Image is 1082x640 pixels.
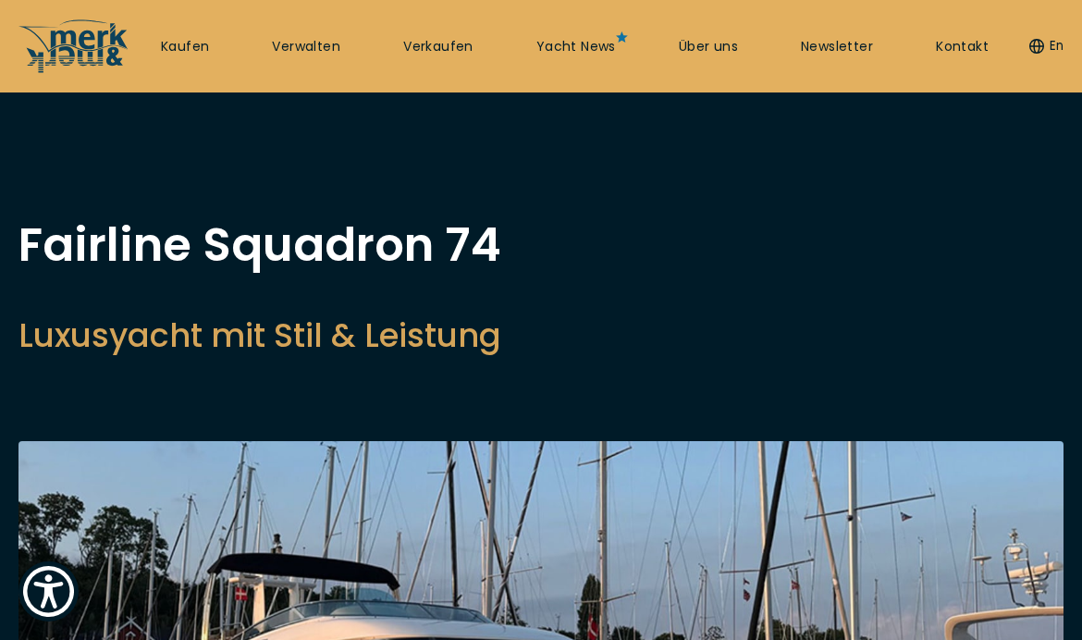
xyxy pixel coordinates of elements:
a: Verwalten [272,38,340,56]
a: Verkaufen [403,38,473,56]
a: Über uns [679,38,738,56]
h2: Luxusyacht mit Stil & Leistung [18,313,501,358]
button: En [1029,37,1064,55]
h1: Fairline Squadron 74 [18,222,501,268]
a: Yacht News [536,38,616,56]
a: Newsletter [801,38,873,56]
button: Show Accessibility Preferences [18,561,79,622]
a: Kaufen [161,38,209,56]
a: Kontakt [936,38,989,56]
